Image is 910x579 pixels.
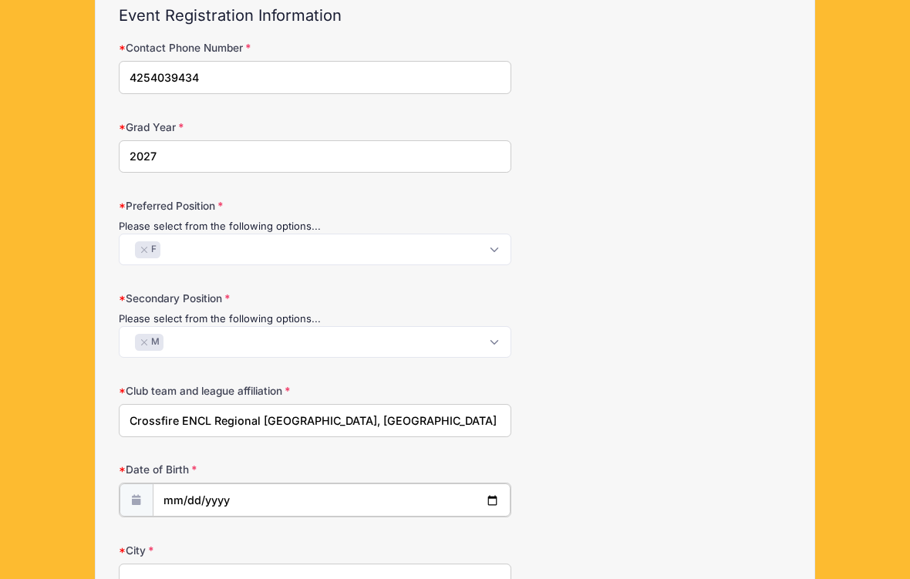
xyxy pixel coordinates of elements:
[151,335,160,349] span: M
[119,543,343,558] label: City
[119,6,792,25] h2: Event Registration Information
[119,120,343,135] label: Grad Year
[139,247,148,253] button: Remove item
[119,462,343,477] label: Date of Birth
[153,483,511,517] input: mm/dd/yyyy
[119,383,343,399] label: Club team and league affiliation
[119,198,343,214] label: Preferred Position
[119,291,343,306] label: Secondary Position
[139,339,148,345] button: Remove item
[127,335,136,348] textarea: Search
[127,242,136,256] textarea: Search
[119,219,511,234] div: Please select from the following options...
[119,311,511,327] div: Please select from the following options...
[151,243,157,257] span: F
[135,334,163,352] li: M
[119,40,343,56] label: Contact Phone Number
[135,241,160,259] li: F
